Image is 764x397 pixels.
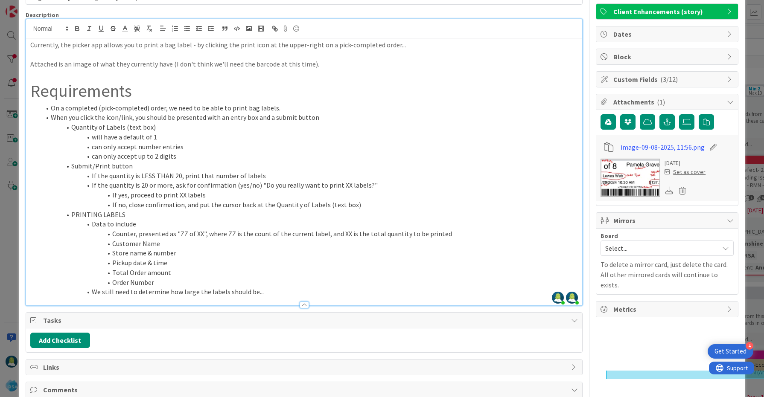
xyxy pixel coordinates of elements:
span: Requirements [30,80,132,101]
li: PRINTING LABELS [41,210,578,220]
span: Select... [605,242,714,254]
li: Quantity of Labels (text box) [41,122,578,132]
span: Custom Fields [613,74,723,84]
span: Description [26,11,59,19]
li: If no, close confirmation, and put the cursor back at the Quantity of Labels (text box) [41,200,578,210]
div: Download [665,185,674,196]
img: 9GAUrBiqBQjGU3wh2YkzPMiYBAFwkOGi.jpeg [566,292,578,304]
span: Links [43,362,567,372]
li: Pickup date & time [41,258,578,268]
a: image-09-08-2025, 11:56.png [621,142,705,152]
span: ( 1 ) [657,98,665,106]
span: Attachments [613,97,723,107]
li: will have a default of 1 [41,132,578,142]
li: Order Number [41,278,578,287]
div: Get Started [714,347,747,356]
p: Currently, the picker app allows you to print a bag label - by clicking the print icon at the upp... [30,40,578,50]
span: Client Enhancements (story) [613,6,723,17]
span: Support [18,1,39,12]
button: Add Checklist [30,333,90,348]
div: Open Get Started checklist, remaining modules: 4 [708,344,753,359]
li: Total Order amount [41,268,578,278]
li: Submit/Print button [41,161,578,171]
span: Mirrors [613,215,723,226]
span: Metrics [613,304,723,314]
span: Dates [613,29,723,39]
div: 4 [746,342,753,350]
span: ( 3/12 ) [660,75,678,84]
li: Customer Name [41,239,578,249]
li: If the quantity is 20 or more, ask for confirmation (yes/no) "Do you really want to print XX labe... [41,180,578,190]
li: If the quantity is LESS THAN 20, print that number of labels [41,171,578,181]
p: To delete a mirror card, just delete the card. All other mirrored cards will continue to exists. [601,259,734,290]
div: [DATE] [665,159,706,168]
span: Comments [43,385,567,395]
li: If yes, proceed to print XX labels [41,190,578,200]
img: 9GAUrBiqBQjGU3wh2YkzPMiYBAFwkOGi.jpeg [552,292,564,304]
li: When you click the icon/link, you should be presented with an entry box and a submit button [41,113,578,122]
li: can only accept number entries [41,142,578,152]
p: Attached is an image of what they currently have (I don't think we'll need the barcode at this ti... [30,59,578,69]
li: On a completed (pick-completed) order, we need to be able to print bag labels. [41,103,578,113]
span: Tasks [43,315,567,325]
span: Block [613,52,723,62]
li: can only accept up to 2 digits [41,151,578,161]
div: Set as cover [665,168,706,177]
li: We still need to determine how large the labels should be... [41,287,578,297]
li: Counter, presented as "ZZ of XX", where ZZ is the count of the current label, and XX is the total... [41,229,578,239]
li: Data to include [41,219,578,229]
li: Store name & number [41,248,578,258]
span: Board [601,233,618,239]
